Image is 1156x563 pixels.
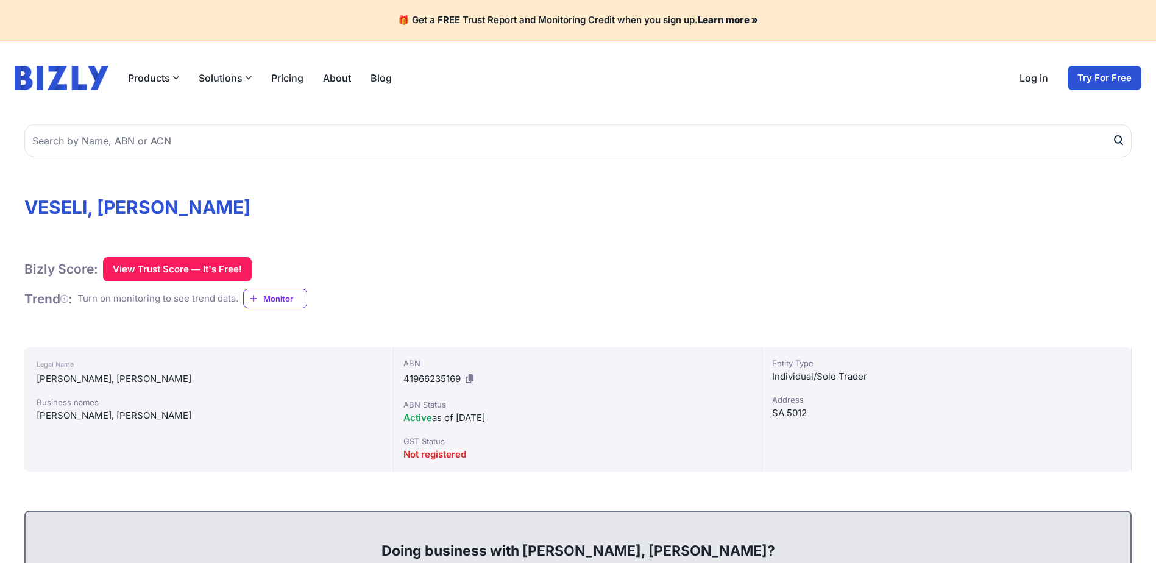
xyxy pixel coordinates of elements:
div: Entity Type [772,357,1121,369]
a: Try For Free [1068,66,1141,90]
div: SA 5012 [772,406,1121,420]
button: View Trust Score — It's Free! [103,257,252,281]
div: ABN [403,357,753,369]
div: Business names [37,396,381,408]
span: Not registered [403,448,466,460]
button: Products [128,71,179,85]
a: About [323,71,351,85]
input: Search by Name, ABN or ACN [24,124,1132,157]
div: [PERSON_NAME], [PERSON_NAME] [37,372,381,386]
div: as of [DATE] [403,411,753,425]
button: Solutions [199,71,252,85]
h4: 🎁 Get a FREE Trust Report and Monitoring Credit when you sign up. [15,15,1141,26]
a: Blog [371,71,392,85]
a: Log in [1019,71,1048,85]
h1: Bizly Score: [24,261,98,277]
h1: VESELI, [PERSON_NAME] [24,196,1132,218]
h1: Trend : [24,291,73,307]
div: Turn on monitoring to see trend data. [77,292,238,306]
div: [PERSON_NAME], [PERSON_NAME] [37,408,381,423]
div: Address [772,394,1121,406]
div: GST Status [403,435,753,447]
a: Learn more » [698,14,758,26]
a: Pricing [271,71,303,85]
div: Doing business with [PERSON_NAME], [PERSON_NAME]? [38,522,1118,561]
div: Legal Name [37,357,381,372]
span: 41966235169 [403,373,461,384]
div: ABN Status [403,398,753,411]
span: Active [403,412,432,423]
div: Individual/Sole Trader [772,369,1121,384]
span: Monitor [263,292,307,305]
a: Monitor [243,289,307,308]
